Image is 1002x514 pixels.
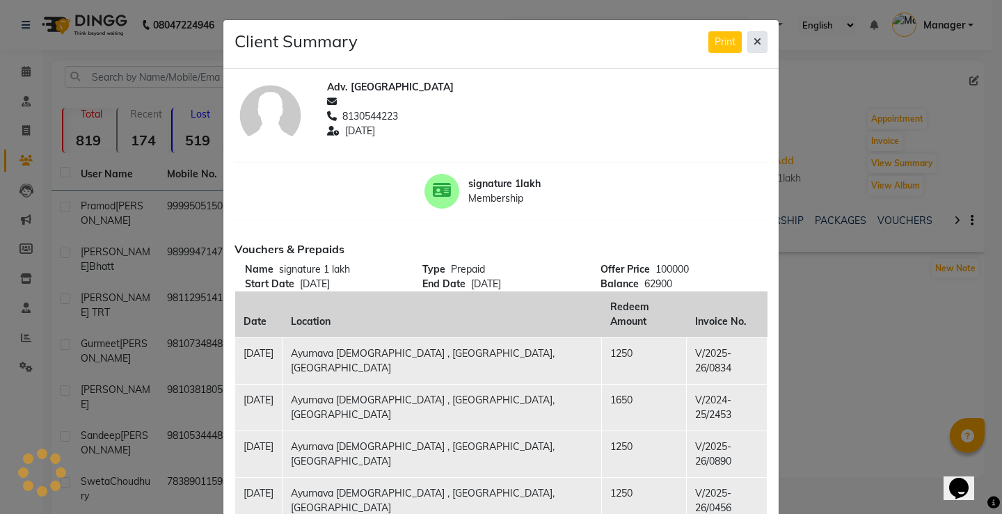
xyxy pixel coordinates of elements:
td: Ayurnava [DEMOGRAPHIC_DATA] , [GEOGRAPHIC_DATA], [GEOGRAPHIC_DATA] [283,431,602,477]
th: Invoice No. [687,291,768,338]
span: 8130544223 [342,109,398,124]
td: V/2025-26/0890 [687,431,768,477]
button: Print [708,31,742,53]
td: [DATE] [235,384,283,431]
span: Offer Price [601,262,650,277]
span: Membership [468,191,578,206]
span: Name [245,262,273,277]
th: Location [283,291,602,338]
span: [DATE] [345,124,375,138]
h6: Vouchers & Prepaids [234,243,768,256]
td: 1650 [602,384,687,431]
span: 100000 [655,263,689,275]
td: Ayurnava [DEMOGRAPHIC_DATA] , [GEOGRAPHIC_DATA], [GEOGRAPHIC_DATA] [283,337,602,384]
span: signature 1lakh [468,177,578,191]
td: V/2025-26/0834 [687,337,768,384]
span: Type [422,262,445,277]
span: [DATE] [471,278,501,290]
td: [DATE] [235,431,283,477]
span: Start Date [245,277,294,291]
iframe: chat widget [944,458,988,500]
span: Prepaid [451,263,485,275]
td: V/2024-25/2453 [687,384,768,431]
span: End Date [422,277,466,291]
td: Ayurnava [DEMOGRAPHIC_DATA] , [GEOGRAPHIC_DATA], [GEOGRAPHIC_DATA] [283,384,602,431]
h4: Client Summary [234,31,358,51]
th: Date [235,291,283,338]
th: Redeem Amount [602,291,687,338]
span: [DATE] [300,278,330,290]
span: signature 1 lakh [279,263,350,275]
span: 62900 [644,278,672,290]
td: 1250 [602,337,687,384]
span: Adv. [GEOGRAPHIC_DATA] [327,80,454,95]
td: 1250 [602,431,687,477]
span: Balance [601,277,639,291]
td: [DATE] [235,337,283,384]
